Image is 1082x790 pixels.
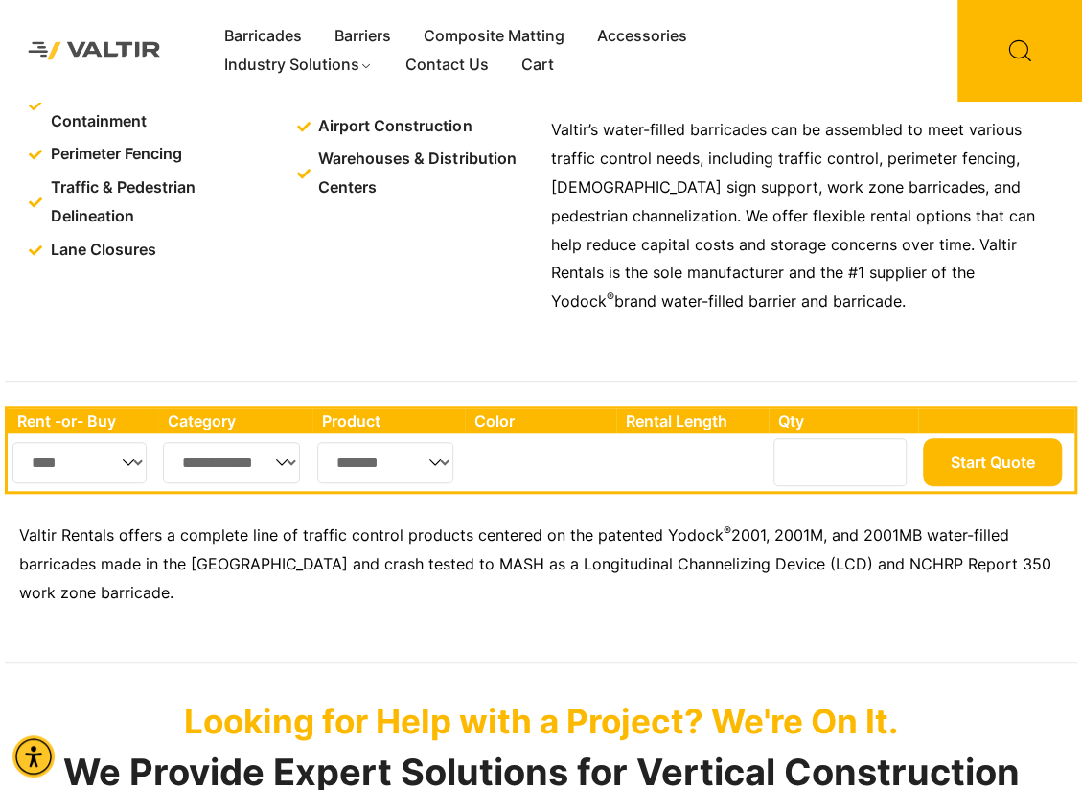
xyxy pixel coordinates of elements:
[313,145,535,202] span: Warehouses & Distribution Centers
[724,523,731,538] sup: ®
[313,112,472,141] span: Airport Construction
[8,408,158,433] th: Rent -or- Buy
[317,442,453,483] select: Single select
[208,51,389,80] a: Industry Solutions
[46,236,156,265] span: Lane Closures
[208,22,318,51] a: Barricades
[158,408,312,433] th: Category
[407,22,581,51] a: Composite Matting
[465,408,616,433] th: Color
[19,525,724,545] span: Valtir Rentals offers a complete line of traffic control products centered on the patented Yodock
[46,140,182,169] span: Perimeter Fencing
[46,79,278,136] span: Construction Site Containment
[24,701,1058,741] p: Looking for Help with a Project? We're On It.
[12,442,147,483] select: Single select
[505,51,570,80] a: Cart
[769,408,918,433] th: Qty
[163,442,300,483] select: Single select
[14,28,174,73] img: Valtir Rentals
[607,290,614,304] sup: ®
[389,51,505,80] a: Contact Us
[19,525,1051,602] span: 2001, 2001M, and 2001MB water-filled barricades made in the [GEOGRAPHIC_DATA] and crash tested to...
[12,735,55,778] div: Accessibility Menu
[46,174,278,231] span: Traffic & Pedestrian Delineation
[581,22,703,51] a: Accessories
[773,438,907,486] input: Number
[923,438,1062,486] button: Start Quote
[616,408,769,433] th: Rental Length
[551,116,1064,316] p: Valtir’s water-filled barricades can be assembled to meet various traffic control needs, includin...
[312,408,466,433] th: Product
[318,22,407,51] a: Barriers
